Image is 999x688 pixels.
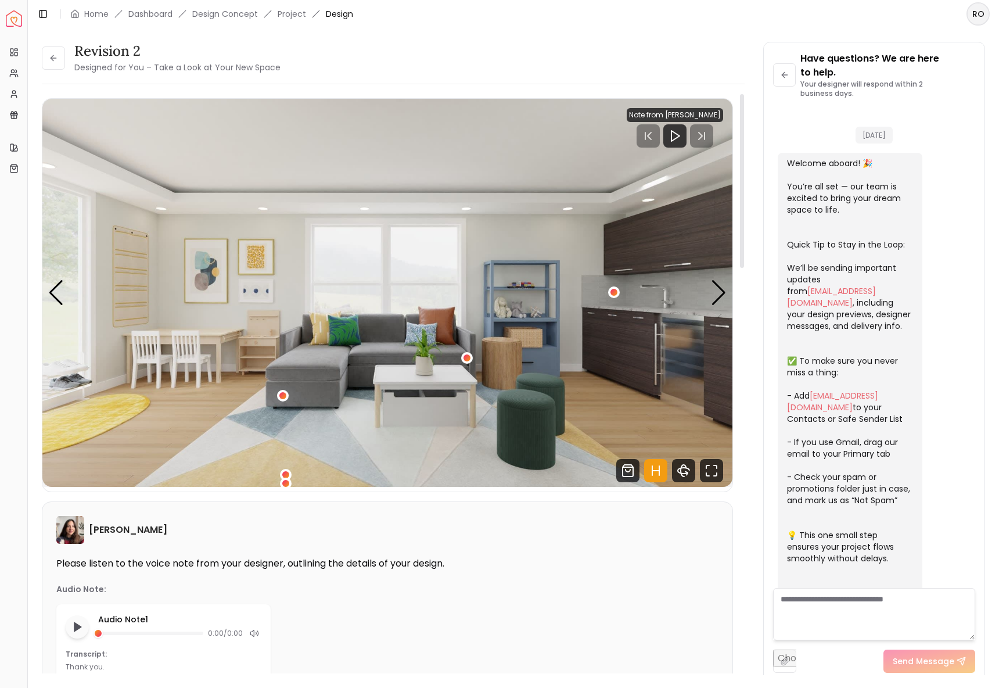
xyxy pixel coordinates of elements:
[56,583,106,595] p: Audio Note:
[711,280,727,306] div: Next slide
[627,108,723,122] div: Note from [PERSON_NAME]
[6,10,22,27] img: Spacejoy Logo
[48,280,64,306] div: Previous slide
[616,459,639,482] svg: Shop Products from this design
[6,10,22,27] a: Spacejoy
[668,129,682,143] svg: Play
[84,8,109,20] a: Home
[98,614,261,625] p: Audio Note 1
[787,157,911,669] div: Welcome aboard! 🎉 You’re all set — our team is excited to bring your dream space to life. Quick T...
[644,459,667,482] svg: Hotspots Toggle
[70,8,353,20] nav: breadcrumb
[89,523,167,537] h6: [PERSON_NAME]
[42,99,732,487] img: Design Render 3
[787,390,878,413] a: [EMAIL_ADDRESS][DOMAIN_NAME]
[672,459,695,482] svg: 360 View
[56,516,84,544] img: Maria Castillero
[128,8,173,20] a: Dashboard
[192,8,258,20] li: Design Concept
[856,127,893,144] span: [DATE]
[208,629,243,638] span: 0:00 / 0:00
[966,2,990,26] button: RO
[42,99,732,487] div: 2 / 4
[66,650,261,659] p: Transcript:
[800,52,975,80] p: Have questions? We are here to help.
[278,8,306,20] a: Project
[74,62,281,73] small: Designed for You – Take a Look at Your New Space
[66,661,261,673] p: Thank you.
[800,80,975,98] p: Your designer will respond within 2 business days.
[42,99,732,487] div: Carousel
[787,285,876,309] a: [EMAIL_ADDRESS][DOMAIN_NAME]
[326,8,353,20] span: Design
[247,626,261,640] div: Mute audio
[56,558,718,569] p: Please listen to the voice note from your designer, outlining the details of your design.
[74,42,281,60] h3: Revision 2
[66,615,89,639] button: Play audio note
[700,459,723,482] svg: Fullscreen
[968,3,989,24] span: RO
